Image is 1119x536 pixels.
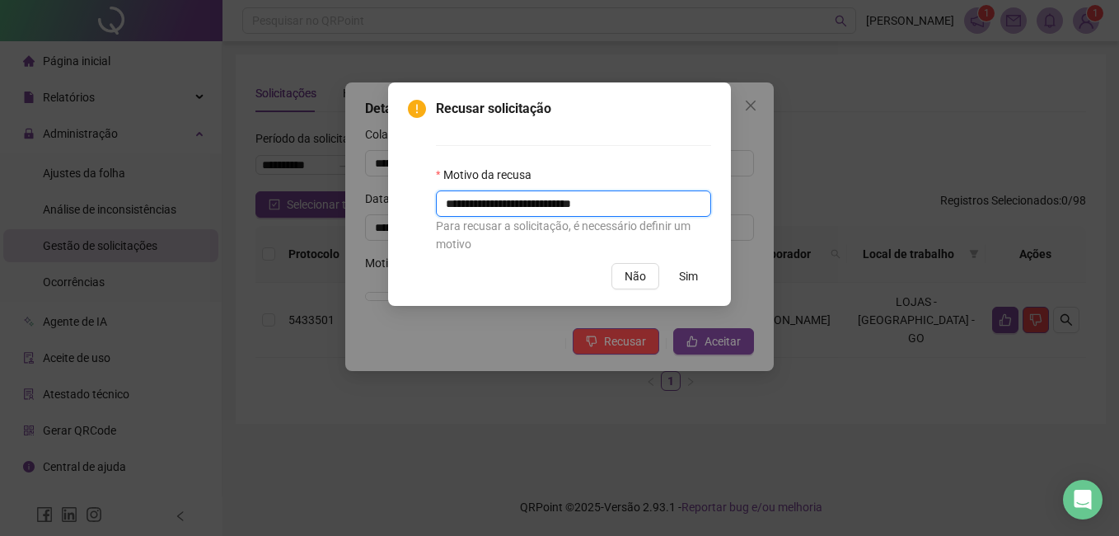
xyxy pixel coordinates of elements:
div: Para recusar a solicitação, é necessário definir um motivo [436,217,711,253]
button: Não [611,263,659,289]
span: exclamation-circle [408,100,426,118]
span: Recusar solicitação [436,99,711,119]
div: Open Intercom Messenger [1063,480,1103,520]
span: Não [625,267,646,285]
label: Motivo da recusa [436,166,542,184]
span: Sim [679,267,698,285]
button: Sim [666,263,711,289]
